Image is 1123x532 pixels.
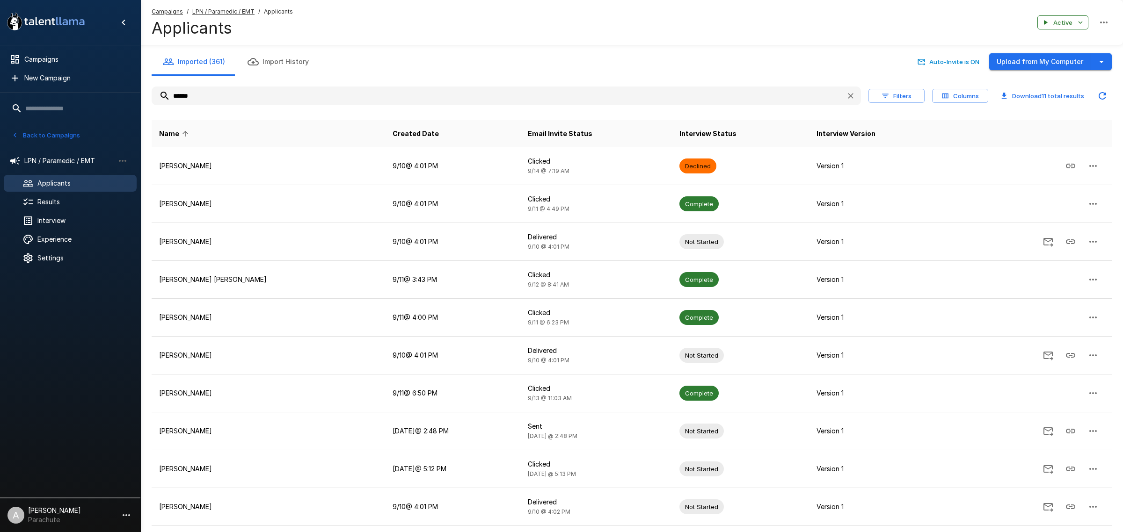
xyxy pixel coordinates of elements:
h4: Applicants [152,18,293,38]
button: Filters [868,89,925,103]
span: 9/14 @ 7:19 AM [528,167,569,174]
u: LPN / Paramedic / EMT [192,8,255,15]
span: Complete [679,389,719,398]
button: Updated Today - 8:23 PM [1093,86,1112,105]
button: Upload from My Computer [989,53,1091,71]
span: Not Started [679,503,724,511]
td: 9/11 @ 6:50 PM [385,374,520,412]
span: Copy Interview Link [1059,351,1082,359]
span: Send Invitation [1037,464,1059,472]
span: Send Invitation [1037,426,1059,434]
p: [PERSON_NAME] [159,199,378,208]
p: Version 1 [817,502,942,511]
span: Complete [679,275,719,284]
p: Clicked [528,270,664,280]
p: [PERSON_NAME] [159,237,378,246]
span: Copy Interview Link [1059,502,1082,510]
span: Send Invitation [1037,237,1059,245]
p: [PERSON_NAME] [159,313,378,322]
td: 9/10 @ 4:01 PM [385,185,520,223]
td: 9/10 @ 4:01 PM [385,488,520,526]
span: Send Invitation [1037,351,1059,359]
p: [PERSON_NAME] [PERSON_NAME] [159,275,378,284]
button: Columns [932,89,988,103]
span: Not Started [679,427,724,436]
span: Not Started [679,351,724,360]
p: Delivered [528,232,664,242]
span: Copy Interview Link [1059,426,1082,434]
span: Copy Interview Link [1059,237,1082,245]
span: Created Date [393,128,439,139]
td: 9/11 @ 3:43 PM [385,261,520,299]
p: Version 1 [817,313,942,322]
p: Version 1 [817,426,942,436]
p: Version 1 [817,464,942,474]
p: Clicked [528,308,664,317]
td: 9/10 @ 4:01 PM [385,337,520,374]
td: [DATE] @ 5:12 PM [385,450,520,488]
p: Delivered [528,497,664,507]
button: Imported (361) [152,49,236,75]
span: Complete [679,313,719,322]
span: [DATE] @ 2:48 PM [528,432,577,439]
span: Applicants [264,7,293,16]
p: [PERSON_NAME] [159,161,378,171]
u: Campaigns [152,8,183,15]
span: 9/11 @ 6:23 PM [528,319,569,326]
p: Clicked [528,460,664,469]
td: 9/11 @ 4:00 PM [385,299,520,337]
button: Import History [236,49,320,75]
span: 9/12 @ 8:41 AM [528,281,569,288]
span: Send Invitation [1037,502,1059,510]
td: [DATE] @ 2:48 PM [385,412,520,450]
span: 9/13 @ 11:03 AM [528,395,572,402]
button: Download11 total results [996,89,1089,103]
span: Not Started [679,237,724,246]
span: Interview Version [817,128,875,139]
span: Complete [679,200,719,208]
p: Version 1 [817,275,942,284]
p: Version 1 [817,237,942,246]
p: Clicked [528,384,664,393]
span: [DATE] @ 5:13 PM [528,470,576,477]
span: / [187,7,189,16]
p: Clicked [528,194,664,204]
span: 9/10 @ 4:01 PM [528,243,569,250]
span: Email Invite Status [528,128,592,139]
p: [PERSON_NAME] [159,426,378,436]
span: / [258,7,260,16]
span: 9/10 @ 4:02 PM [528,508,570,515]
p: Version 1 [817,161,942,171]
span: 9/11 @ 4:49 PM [528,205,569,212]
p: Version 1 [817,388,942,398]
button: Auto-Invite is ON [916,55,982,69]
p: Sent [528,422,664,431]
span: Copy Interview Link [1059,161,1082,169]
p: [PERSON_NAME] [159,388,378,398]
p: [PERSON_NAME] [159,464,378,474]
span: 9/10 @ 4:01 PM [528,357,569,364]
p: [PERSON_NAME] [159,351,378,360]
span: Name [159,128,191,139]
p: Clicked [528,157,664,166]
p: Delivered [528,346,664,355]
td: 9/10 @ 4:01 PM [385,147,520,185]
span: Interview Status [679,128,737,139]
p: Version 1 [817,351,942,360]
p: [PERSON_NAME] [159,502,378,511]
p: Version 1 [817,199,942,208]
td: 9/10 @ 4:01 PM [385,223,520,261]
span: Copy Interview Link [1059,464,1082,472]
button: Active [1037,15,1088,30]
span: Declined [679,162,716,171]
span: Not Started [679,465,724,474]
